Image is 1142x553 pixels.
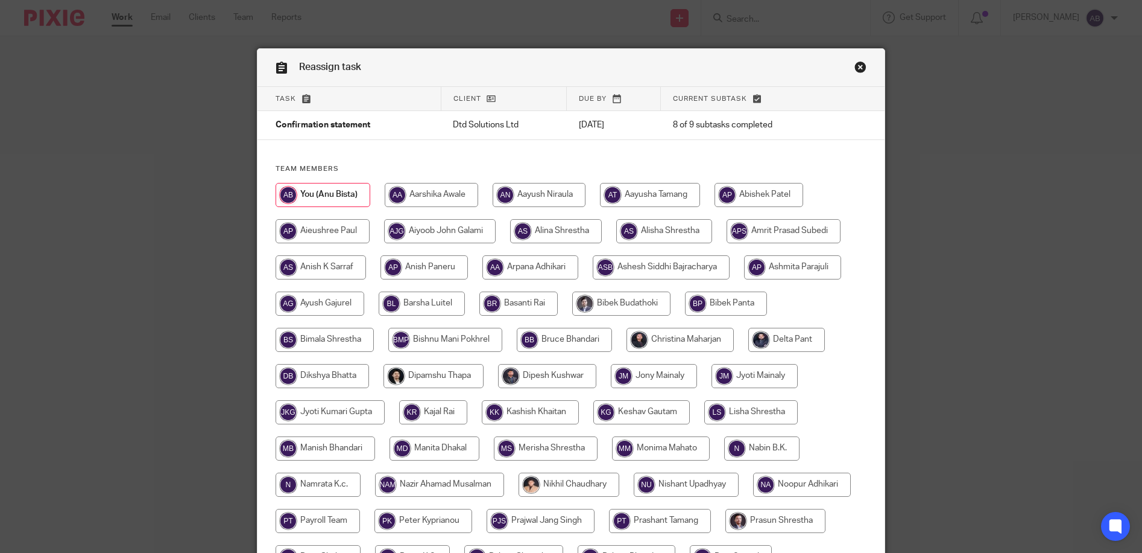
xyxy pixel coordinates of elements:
span: Task [276,95,296,102]
p: Dtd Solutions Ltd [453,119,555,131]
span: Client [453,95,481,102]
h4: Team members [276,164,866,174]
span: Confirmation statement [276,121,370,130]
p: [DATE] [579,119,649,131]
a: Close this dialog window [854,61,866,77]
span: Reassign task [299,62,361,72]
span: Current subtask [673,95,747,102]
td: 8 of 9 subtasks completed [661,111,834,140]
span: Due by [579,95,607,102]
